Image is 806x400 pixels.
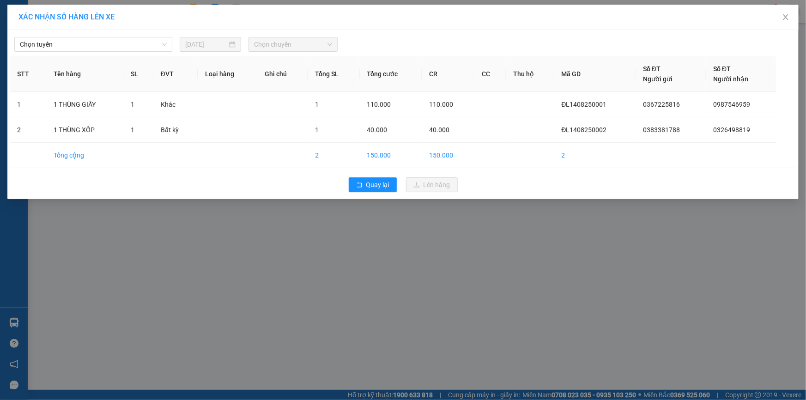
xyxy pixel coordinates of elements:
[257,56,308,92] th: Ghi chú
[153,117,198,143] td: Bất kỳ
[367,101,391,108] span: 110.000
[7,48,74,60] div: 40.000
[773,5,799,30] button: Close
[46,117,123,143] td: 1 THÙNG XỐP
[131,101,134,108] span: 1
[554,56,636,92] th: Mã GD
[20,37,167,51] span: Chọn tuyến
[562,101,607,108] span: ĐL1408250001
[79,8,144,30] div: Bến xe Miền Đông
[713,65,731,73] span: Số ĐT
[153,92,198,117] td: Khác
[8,30,73,43] div: 0383381788
[356,182,363,189] span: rollback
[254,37,332,51] span: Chọn chuyến
[308,56,360,92] th: Tổng SL
[131,126,134,133] span: 1
[315,101,319,108] span: 1
[474,56,506,92] th: CC
[360,143,422,168] td: 150.000
[198,56,257,92] th: Loại hàng
[713,126,750,133] span: 0326498819
[406,177,458,192] button: uploadLên hàng
[349,177,397,192] button: rollbackQuay lại
[123,56,153,92] th: SL
[562,126,607,133] span: ĐL1408250002
[18,12,115,21] span: XÁC NHẬN SỐ HÀNG LÊN XE
[7,49,21,59] span: CR :
[8,9,22,18] span: Gửi:
[8,65,144,88] div: Tên hàng: 1 THÙNG XỐP ( : 1 )
[782,13,789,21] span: close
[713,101,750,108] span: 0987546959
[46,56,123,92] th: Tên hàng
[643,101,680,108] span: 0367225816
[79,9,101,18] span: Nhận:
[360,56,422,92] th: Tổng cước
[554,143,636,168] td: 2
[643,75,673,83] span: Người gửi
[10,117,46,143] td: 2
[429,101,453,108] span: 110.000
[643,65,661,73] span: Số ĐT
[366,180,389,190] span: Quay lại
[185,39,227,49] input: 14/08/2025
[10,56,46,92] th: STT
[79,30,144,43] div: 0326498819
[8,8,73,30] div: VP Đắk Lắk
[367,126,388,133] span: 40.000
[506,56,554,92] th: Thu hộ
[153,56,198,92] th: ĐVT
[308,143,360,168] td: 2
[46,143,123,168] td: Tổng cộng
[46,92,123,117] td: 1 THÙNG GIẤY
[429,126,449,133] span: 40.000
[315,126,319,133] span: 1
[422,143,474,168] td: 150.000
[10,92,46,117] td: 1
[713,75,748,83] span: Người nhận
[422,56,474,92] th: CR
[643,126,680,133] span: 0383381788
